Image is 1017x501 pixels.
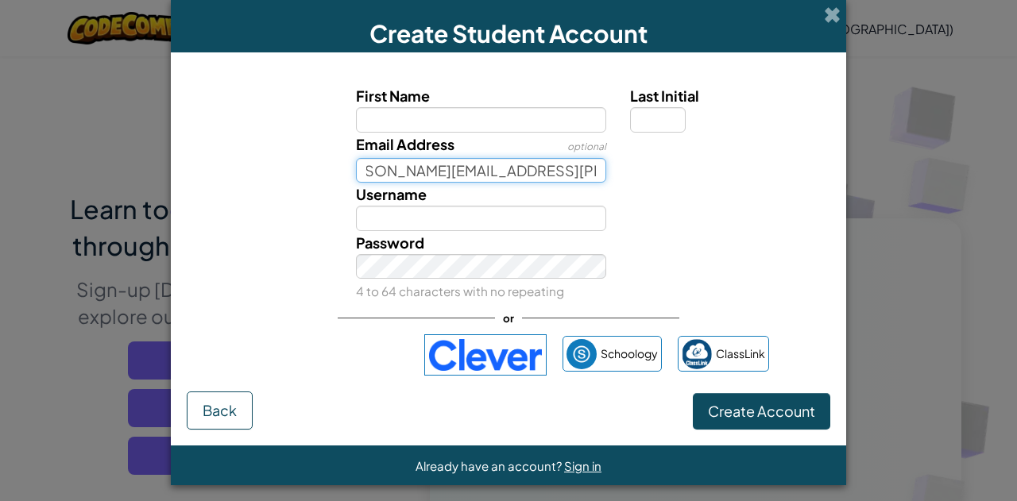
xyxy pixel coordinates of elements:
span: Password [356,233,424,252]
span: optional [567,141,606,152]
span: Already have an account? [416,458,564,473]
span: First Name [356,87,430,105]
span: or [495,306,522,330]
span: Email Address [356,135,454,153]
img: clever-logo-blue.png [424,334,547,376]
span: Create Account [708,402,815,420]
span: Last Initial [630,87,699,105]
span: Create Student Account [369,18,648,48]
span: ClassLink [716,342,765,365]
span: Schoology [601,342,658,365]
small: 4 to 64 characters with no repeating [356,283,564,299]
iframe: Sign in with Google Button [241,337,416,372]
button: Back [187,391,253,430]
span: Username [356,185,427,203]
img: classlink-logo-small.png [682,339,712,369]
button: Create Account [693,393,830,430]
a: Sign in [564,458,601,473]
span: Back [203,401,237,419]
img: schoology.png [567,339,597,369]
